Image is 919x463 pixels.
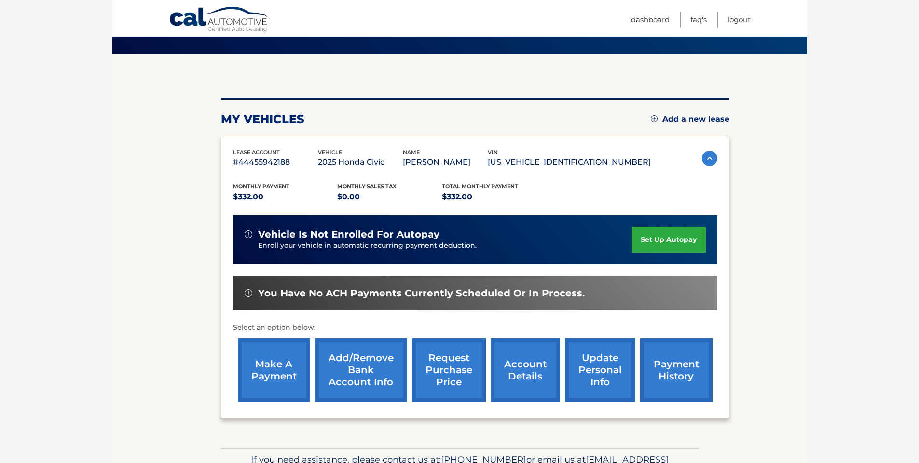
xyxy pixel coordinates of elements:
p: [PERSON_NAME] [403,155,488,169]
span: name [403,149,420,155]
span: lease account [233,149,280,155]
span: Monthly sales Tax [337,183,397,190]
span: Total Monthly Payment [442,183,518,190]
span: You have no ACH payments currently scheduled or in process. [258,287,585,299]
p: [US_VEHICLE_IDENTIFICATION_NUMBER] [488,155,651,169]
span: Monthly Payment [233,183,289,190]
p: 2025 Honda Civic [318,155,403,169]
p: $0.00 [337,190,442,204]
a: account details [491,338,560,402]
span: vehicle is not enrolled for autopay [258,228,439,240]
p: #44455942188 [233,155,318,169]
a: FAQ's [690,12,707,28]
p: Enroll your vehicle in automatic recurring payment deduction. [258,240,632,251]
img: add.svg [651,115,658,122]
a: Add/Remove bank account info [315,338,407,402]
p: Select an option below: [233,322,717,334]
a: make a payment [238,338,310,402]
p: $332.00 [442,190,547,204]
img: accordion-active.svg [702,151,717,166]
a: request purchase price [412,338,486,402]
h2: my vehicles [221,112,304,126]
img: alert-white.svg [245,230,252,238]
img: alert-white.svg [245,289,252,297]
a: Logout [727,12,751,28]
span: vin [488,149,498,155]
p: $332.00 [233,190,338,204]
a: payment history [640,338,713,402]
a: Cal Automotive [169,6,270,34]
a: update personal info [565,338,635,402]
a: set up autopay [632,227,705,253]
span: vehicle [318,149,342,155]
a: Dashboard [631,12,670,28]
a: Add a new lease [651,114,729,124]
